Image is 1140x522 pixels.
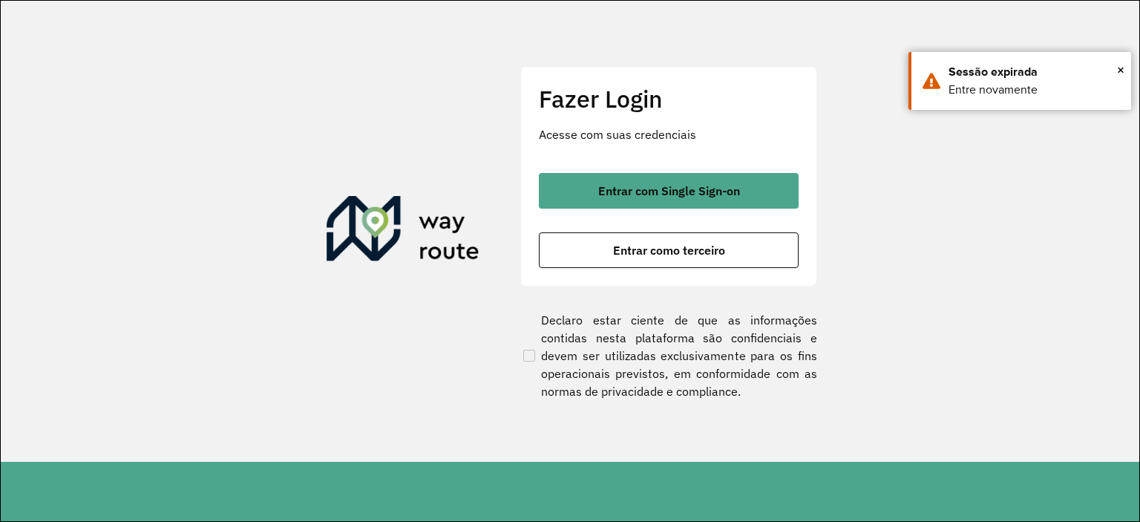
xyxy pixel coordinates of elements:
div: Entre novamente [949,81,1120,99]
span: Entrar como terceiro [613,244,725,256]
span: Entrar com Single Sign-on [598,185,740,197]
button: Close [1117,59,1124,81]
button: button [539,232,799,268]
span: × [1117,59,1124,81]
label: Declaro estar ciente de que as informações contidas nesta plataforma são confidenciais e devem se... [520,311,817,400]
p: Acesse com suas credenciais [539,125,799,143]
h2: Fazer Login [539,85,799,113]
img: Roteirizador AmbevTech [327,196,479,267]
div: Sessão expirada [949,63,1120,81]
button: button [539,173,799,209]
